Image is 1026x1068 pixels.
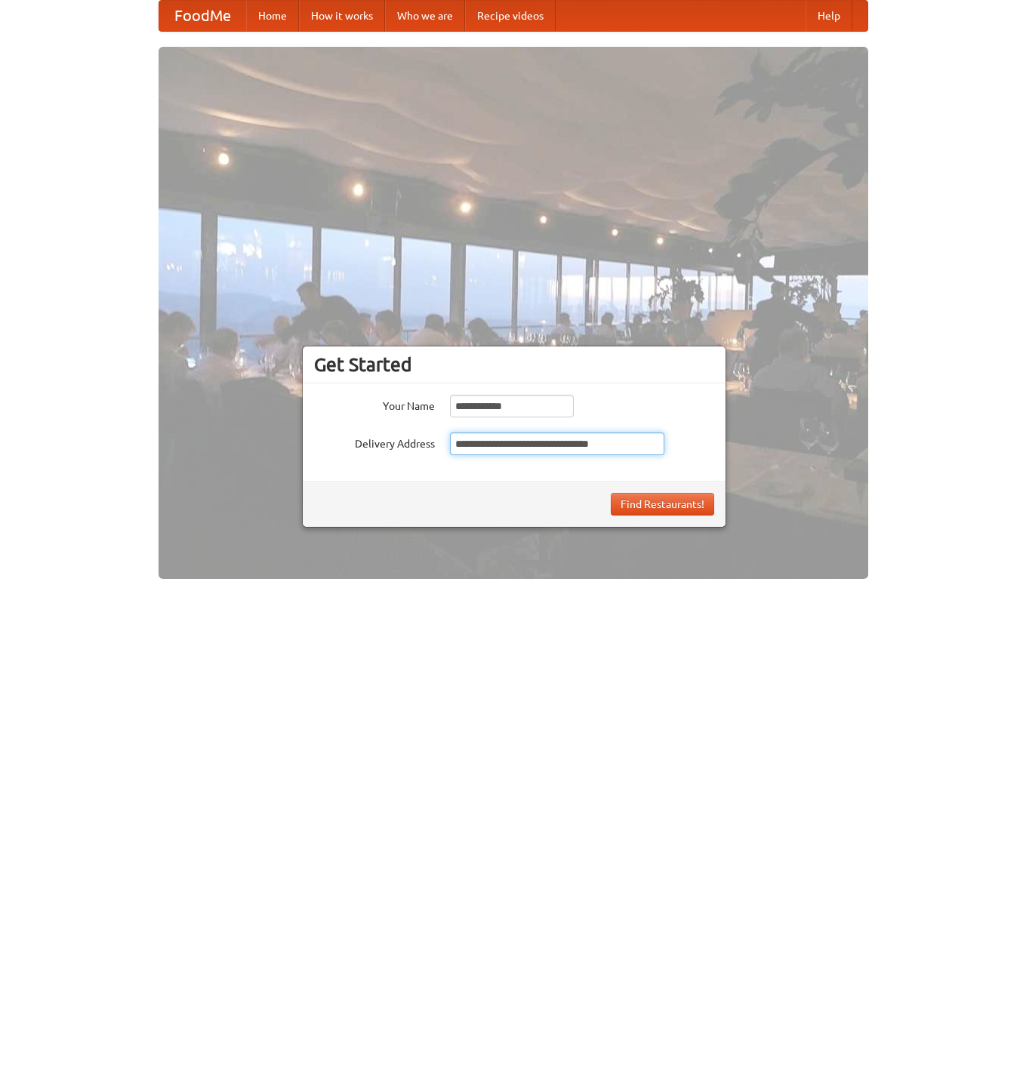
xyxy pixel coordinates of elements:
label: Your Name [314,395,435,414]
a: How it works [299,1,385,31]
h3: Get Started [314,353,714,376]
label: Delivery Address [314,432,435,451]
a: Recipe videos [465,1,556,31]
a: Home [246,1,299,31]
button: Find Restaurants! [611,493,714,516]
a: FoodMe [159,1,246,31]
a: Help [806,1,852,31]
a: Who we are [385,1,465,31]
